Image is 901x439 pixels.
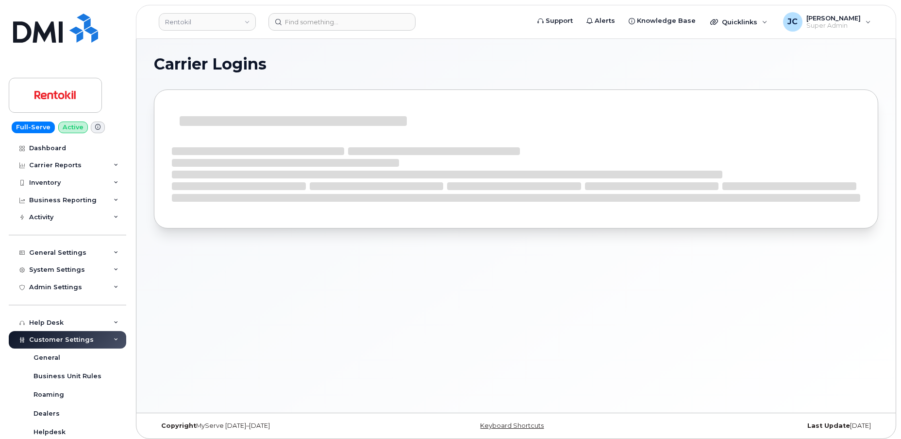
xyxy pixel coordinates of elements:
strong: Last Update [807,422,850,429]
a: Keyboard Shortcuts [480,422,544,429]
span: Carrier Logins [154,57,267,71]
div: [DATE] [637,422,878,430]
strong: Copyright [161,422,196,429]
div: MyServe [DATE]–[DATE] [154,422,395,430]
